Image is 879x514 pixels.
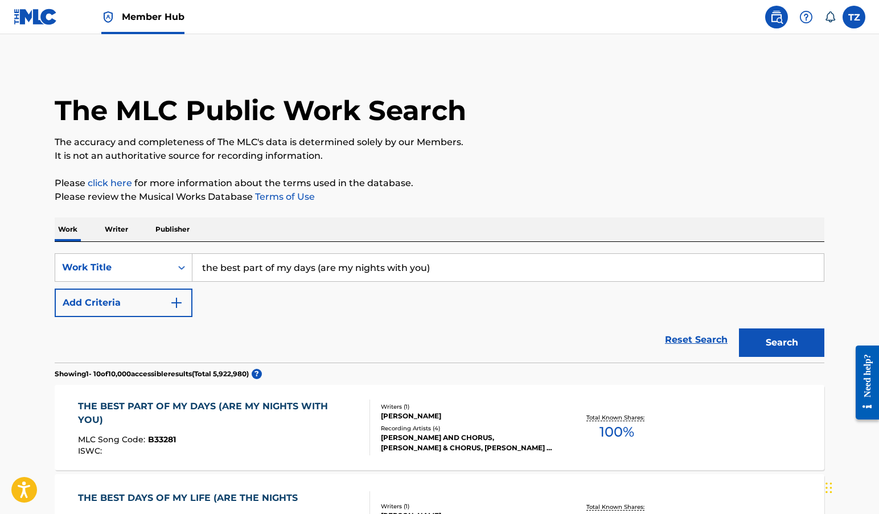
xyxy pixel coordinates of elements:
p: Please for more information about the terms used in the database. [55,176,824,190]
div: Recording Artists ( 4 ) [381,424,553,433]
div: Writers ( 1 ) [381,402,553,411]
img: search [770,10,783,24]
p: Total Known Shares: [586,503,647,511]
p: Work [55,217,81,241]
div: [PERSON_NAME] AND CHORUS, [PERSON_NAME] & CHORUS, [PERSON_NAME] & CHORUS, [PERSON_NAME] & CHORUS [381,433,553,453]
a: THE BEST PART OF MY DAYS (ARE MY NIGHTS WITH YOU)MLC Song Code:B33281ISWC:Writers (1)[PERSON_NAME... [55,385,824,470]
iframe: Chat Widget [822,459,879,514]
p: Writer [101,217,132,241]
div: THE BEST PART OF MY DAYS (ARE MY NIGHTS WITH YOU) [78,400,361,427]
button: Add Criteria [55,289,192,317]
span: B33281 [148,434,176,445]
p: The accuracy and completeness of The MLC's data is determined solely by our Members. [55,135,824,149]
span: Member Hub [122,10,184,23]
p: Please review the Musical Works Database [55,190,824,204]
div: User Menu [843,6,865,28]
div: Notifications [824,11,836,23]
div: Work Title [62,261,165,274]
button: Search [739,328,824,357]
div: THE BEST DAYS OF MY LIFE (ARE THE NIGHTS [78,491,303,505]
p: Publisher [152,217,193,241]
p: It is not an authoritative source for recording information. [55,149,824,163]
a: Reset Search [659,327,733,352]
img: Top Rightsholder [101,10,115,24]
a: Terms of Use [253,191,315,202]
p: Total Known Shares: [586,413,647,422]
iframe: Resource Center [847,336,879,430]
p: Showing 1 - 10 of 10,000 accessible results (Total 5,922,980 ) [55,369,249,379]
span: ISWC : [78,446,105,456]
img: MLC Logo [14,9,57,25]
a: click here [88,178,132,188]
img: 9d2ae6d4665cec9f34b9.svg [170,296,183,310]
span: ? [252,369,262,379]
h1: The MLC Public Work Search [55,93,466,128]
img: help [799,10,813,24]
div: Drag [825,471,832,505]
div: Writers ( 1 ) [381,502,553,511]
span: MLC Song Code : [78,434,148,445]
div: [PERSON_NAME] [381,411,553,421]
a: Public Search [765,6,788,28]
span: 100 % [599,422,634,442]
form: Search Form [55,253,824,363]
div: Help [795,6,818,28]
